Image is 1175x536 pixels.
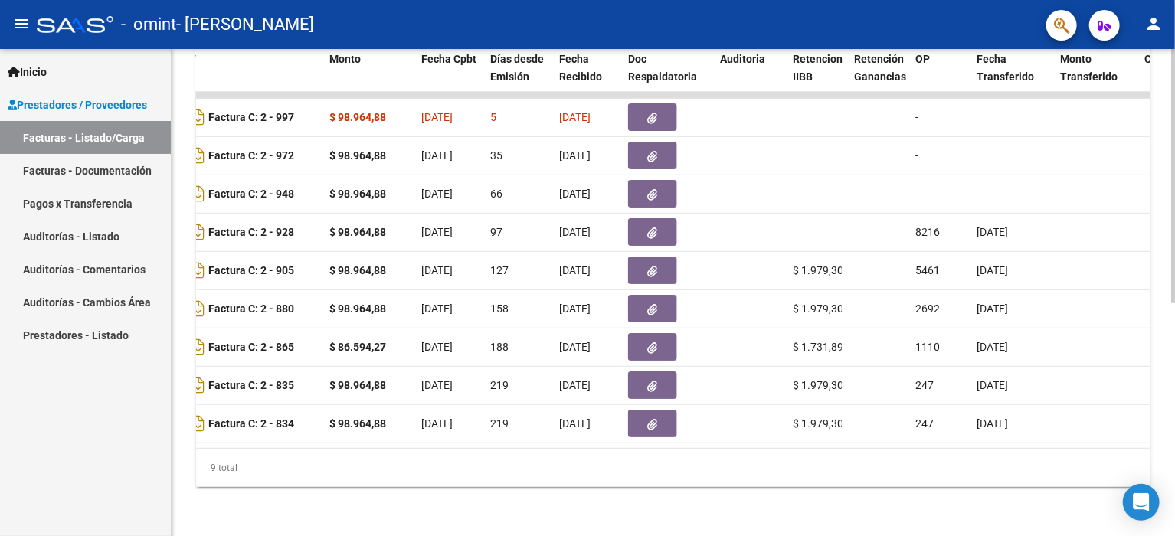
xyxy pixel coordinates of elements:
span: [DATE] [421,188,453,200]
span: Auditoria [720,53,765,65]
span: 158 [490,302,509,315]
strong: Factura C: 2 - 880 [208,303,294,315]
span: [DATE] [559,111,591,123]
span: Retención Ganancias [854,53,906,83]
div: Open Intercom Messenger [1123,484,1160,521]
datatable-header-cell: Fecha Transferido [970,43,1055,110]
mat-icon: person [1144,15,1163,33]
strong: Factura C: 2 - 905 [208,265,294,277]
span: $ 1.979,30 [793,417,843,430]
i: Descargar documento [188,335,208,359]
span: [DATE] [421,302,453,315]
strong: Factura C: 2 - 928 [208,227,294,239]
span: 219 [490,417,509,430]
datatable-header-cell: Fecha Recibido [553,43,622,110]
span: [DATE] [559,302,591,315]
span: - [915,149,918,162]
span: [DATE] [977,379,1008,391]
span: [DATE] [977,226,1008,238]
span: Retencion IIBB [793,53,843,83]
datatable-header-cell: OP [909,43,970,110]
i: Descargar documento [188,373,208,397]
span: $ 1.979,30 [793,264,843,276]
strong: Factura C: 2 - 972 [208,150,294,162]
div: 9 total [196,449,1150,487]
strong: Factura C: 2 - 865 [208,342,294,354]
span: 188 [490,341,509,353]
datatable-header-cell: Retención Ganancias [848,43,909,110]
datatable-header-cell: CPBT [162,43,323,110]
span: [DATE] [559,379,591,391]
strong: $ 98.964,88 [329,149,386,162]
i: Descargar documento [188,143,208,168]
span: [DATE] [977,341,1008,353]
i: Descargar documento [188,181,208,206]
span: Monto [329,53,361,65]
i: Descargar documento [188,296,208,321]
span: [DATE] [421,111,453,123]
datatable-header-cell: Monto [323,43,415,110]
span: Fecha Transferido [977,53,1034,83]
span: [DATE] [977,302,1008,315]
mat-icon: menu [12,15,31,33]
span: [DATE] [421,341,453,353]
span: Doc Respaldatoria [628,53,697,83]
span: 5 [490,111,496,123]
span: Prestadores / Proveedores [8,96,147,113]
span: $ 1.731,89 [793,341,843,353]
i: Descargar documento [188,411,208,436]
span: [DATE] [559,226,591,238]
span: [DATE] [421,264,453,276]
strong: $ 98.964,88 [329,302,386,315]
strong: Factura C: 2 - 997 [208,112,294,124]
span: 247 [915,379,934,391]
datatable-header-cell: Fecha Cpbt [415,43,484,110]
span: - [PERSON_NAME] [176,8,314,41]
strong: $ 86.594,27 [329,341,386,353]
span: 219 [490,379,509,391]
span: 35 [490,149,502,162]
span: 66 [490,188,502,200]
strong: Factura C: 2 - 835 [208,380,294,392]
span: 247 [915,417,934,430]
span: 2692 [915,302,940,315]
datatable-header-cell: Doc Respaldatoria [622,43,714,110]
span: - [915,111,918,123]
span: [DATE] [421,379,453,391]
span: 5461 [915,264,940,276]
span: - omint [121,8,176,41]
strong: $ 98.964,88 [329,226,386,238]
span: 127 [490,264,509,276]
span: - [915,188,918,200]
span: [DATE] [421,226,453,238]
span: [DATE] [977,417,1008,430]
strong: $ 98.964,88 [329,417,386,430]
datatable-header-cell: Monto Transferido [1055,43,1139,110]
span: Inicio [8,64,47,80]
span: [DATE] [559,149,591,162]
span: [DATE] [559,264,591,276]
span: [DATE] [977,264,1008,276]
span: OP [915,53,930,65]
span: [DATE] [559,341,591,353]
strong: $ 98.964,88 [329,379,386,391]
span: [DATE] [421,149,453,162]
strong: $ 98.964,88 [329,264,386,276]
span: Días desde Emisión [490,53,544,83]
span: Fecha Recibido [559,53,602,83]
strong: Factura C: 2 - 834 [208,418,294,430]
span: $ 1.979,30 [793,302,843,315]
strong: Factura C: 2 - 948 [208,188,294,201]
span: 97 [490,226,502,238]
strong: $ 98.964,88 [329,188,386,200]
i: Descargar documento [188,220,208,244]
span: 8216 [915,226,940,238]
span: 1110 [915,341,940,353]
span: Monto Transferido [1061,53,1118,83]
span: $ 1.979,30 [793,379,843,391]
span: Fecha Cpbt [421,53,476,65]
datatable-header-cell: Auditoria [714,43,787,110]
span: [DATE] [559,188,591,200]
span: [DATE] [421,417,453,430]
datatable-header-cell: Retencion IIBB [787,43,848,110]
